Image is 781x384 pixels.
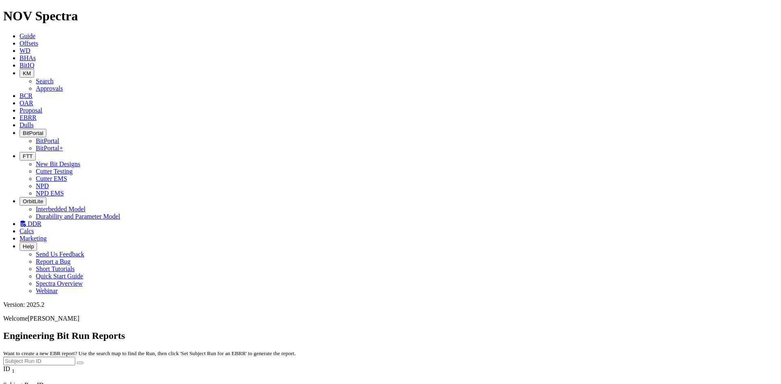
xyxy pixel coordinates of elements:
a: EBRR [20,114,37,121]
button: BitPortal [20,129,46,137]
a: WD [20,47,31,54]
a: NPD [36,182,49,189]
span: ID [3,365,10,372]
h2: Engineering Bit Run Reports [3,330,778,341]
a: Quick Start Guide [36,273,83,280]
a: Approvals [36,85,63,92]
span: Help [23,243,34,249]
a: Marketing [20,235,47,242]
span: Sort None [12,365,15,372]
sub: 1 [12,368,15,374]
input: Subject Run ID [3,357,75,365]
p: Welcome [3,315,778,322]
a: DDR [20,220,41,227]
span: FTT [23,153,33,159]
a: Webinar [36,287,58,294]
span: KM [23,70,31,76]
button: OrbitLite [20,197,46,206]
a: Report a Bug [36,258,70,265]
a: Interbedded Model [36,206,85,213]
a: Guide [20,33,35,39]
a: BHAs [20,54,36,61]
a: BitPortal [36,137,59,144]
a: New Bit Designs [36,161,80,167]
div: Sort None [3,365,67,382]
a: BitIQ [20,62,34,69]
button: KM [20,69,34,78]
a: Send Us Feedback [36,251,84,258]
a: Durability and Parameter Model [36,213,120,220]
a: BitPortal+ [36,145,63,152]
a: NPD EMS [36,190,64,197]
span: [PERSON_NAME] [28,315,79,322]
a: OAR [20,100,33,106]
h1: NOV Spectra [3,9,778,24]
a: BCR [20,92,33,99]
span: BitPortal [23,130,43,136]
a: Search [36,78,54,85]
a: Spectra Overview [36,280,83,287]
a: Calcs [20,228,34,234]
a: Cutter EMS [36,175,67,182]
div: Version: 2025.2 [3,301,778,308]
div: ID Sort None [3,365,67,374]
button: Help [20,242,37,251]
a: Cutter Testing [36,168,73,175]
div: Column Menu [3,374,67,382]
span: OrbitLite [23,198,43,204]
a: Short Tutorials [36,265,75,272]
a: Offsets [20,40,38,47]
button: FTT [20,152,36,161]
span: DDR [28,220,41,227]
a: Dulls [20,121,34,128]
small: Want to create a new EBR report? Use the search map to find the Run, then click 'Set Subject Run ... [3,350,296,356]
a: Proposal [20,107,42,114]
